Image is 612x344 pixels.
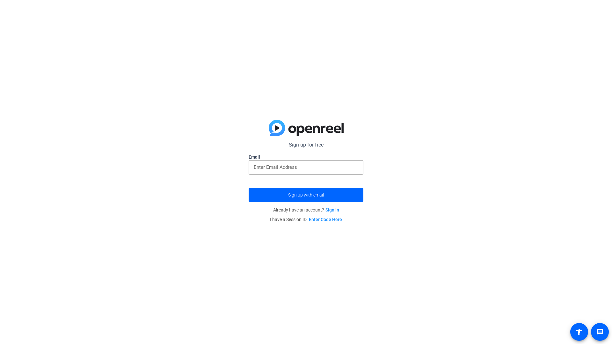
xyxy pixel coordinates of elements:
a: Sign in [325,207,339,212]
label: Email [249,154,363,160]
input: Enter Email Address [254,163,358,171]
a: Enter Code Here [309,217,342,222]
button: Sign up with email [249,188,363,202]
span: I have a Session ID. [270,217,342,222]
img: blue-gradient.svg [269,120,344,136]
span: Already have an account? [273,207,339,212]
mat-icon: message [596,328,604,336]
p: Sign up for free [249,141,363,149]
mat-icon: accessibility [575,328,583,336]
